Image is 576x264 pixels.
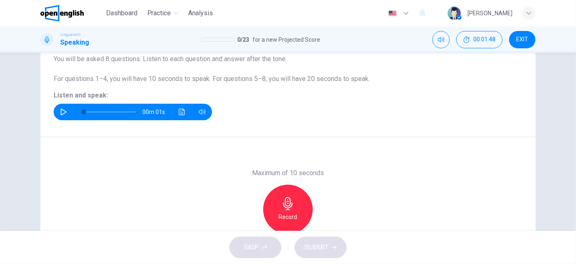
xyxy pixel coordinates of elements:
span: For questions 1–4, you will have 10 seconds to speak. For questions 5–8, you will have 20 seconds... [54,75,370,83]
span: for a new Projected Score [253,35,321,45]
span: EXIT [517,36,529,43]
span: Dashboard [106,8,137,18]
button: 00:01:48 [456,31,503,48]
span: 0 / 23 [238,35,250,45]
h6: Maximum of 10 seconds [252,168,324,178]
img: Profile picture [448,7,461,20]
h1: Speaking [60,38,89,48]
img: en [387,10,398,17]
span: Practice [147,8,171,18]
span: You will be asked 8 questions. Listen to each question and answer after the tone. [54,55,287,63]
span: Analysis [189,8,213,18]
a: OpenEnglish logo [40,5,103,21]
button: EXIT [509,31,536,48]
span: Listen and speak: [54,91,108,99]
button: Click to see the audio transcription [175,104,189,120]
img: OpenEnglish logo [40,5,84,21]
button: Record [263,185,313,234]
div: Mute [432,31,450,48]
div: Hide [456,31,503,48]
div: [PERSON_NAME] [467,8,512,18]
span: 00:01:48 [473,36,496,43]
button: Dashboard [103,6,141,21]
span: Linguaskill [60,32,80,38]
button: Practice [144,6,182,21]
span: 00m 01s [142,104,172,120]
h6: Record [279,212,297,222]
button: Analysis [185,6,217,21]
